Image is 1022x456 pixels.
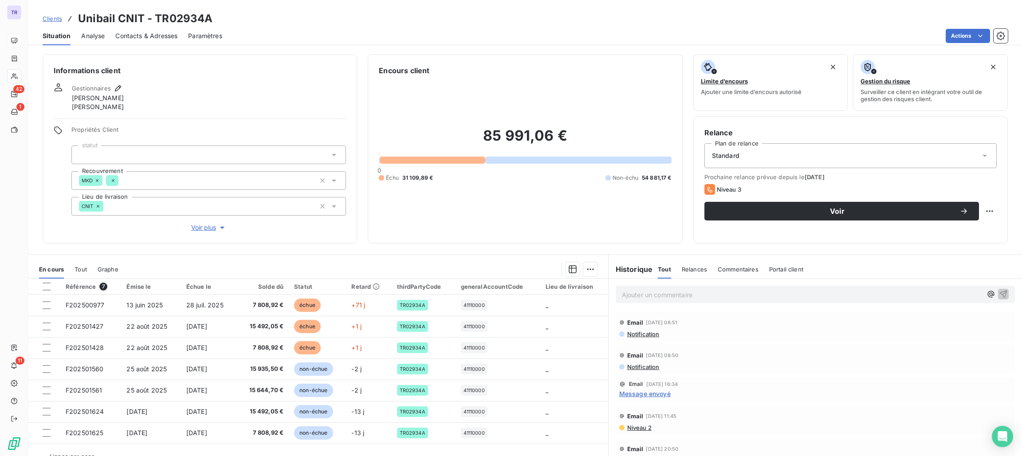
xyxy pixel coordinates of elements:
span: [PERSON_NAME] [72,94,124,102]
div: Retard [351,283,386,290]
span: En cours [39,266,64,273]
span: +1 j [351,322,362,330]
span: Relances [682,266,707,273]
span: Niveau 2 [626,424,652,431]
span: CNIT [82,204,94,209]
span: Graphe [98,266,118,273]
div: TR [7,5,21,20]
span: 28 juil. 2025 [186,301,224,309]
span: Situation [43,31,71,40]
input: Ajouter une valeur [118,177,126,185]
span: TR02934A [400,324,425,329]
span: F202501427 [66,322,104,330]
span: Gestion du risque [861,78,910,85]
span: TR02934A [400,409,425,414]
input: Ajouter une valeur [103,202,110,210]
span: 7 [99,283,107,291]
span: F202500977 [66,301,105,309]
span: 15 935,50 € [242,365,283,373]
span: Email [629,381,643,387]
div: Référence [66,283,116,291]
h3: Unibail CNIT - TR02934A [78,11,212,27]
span: Voir [715,208,959,215]
div: Émise le [126,283,175,290]
h2: 85 991,06 € [379,127,671,153]
span: non-échue [294,362,333,376]
span: échue [294,320,321,333]
span: +1 j [351,344,362,351]
span: F202501625 [66,429,104,436]
span: Limite d’encours [701,78,748,85]
span: Notification [626,330,660,338]
span: [DATE] [126,408,147,415]
span: _ [546,429,548,436]
span: Commentaires [718,266,759,273]
span: Email [627,445,644,452]
span: 7 808,92 € [242,428,283,437]
div: Échue le [186,283,231,290]
span: [DATE] 08:51 [646,320,677,325]
span: [DATE] 16:34 [646,381,678,387]
span: non-échue [294,384,333,397]
span: _ [546,322,548,330]
span: Gestionnaires [72,85,111,92]
span: TR02934A [400,345,425,350]
span: Échu [386,174,399,182]
span: Analyse [81,31,105,40]
span: [DATE] 20:50 [646,446,678,452]
span: TR02934A [400,303,425,308]
h6: Encours client [379,65,429,76]
span: _ [546,365,548,373]
span: Standard [712,151,739,160]
span: 25 août 2025 [126,386,167,394]
span: 41110000 [464,324,485,329]
h6: Relance [704,127,997,138]
span: Non-échu [613,174,638,182]
span: 15 492,05 € [242,407,283,416]
span: 31 109,89 € [402,174,433,182]
span: 25 août 2025 [126,365,167,373]
span: Tout [75,266,87,273]
span: [DATE] [186,344,207,351]
span: [DATE] [186,408,207,415]
span: 54 881,17 € [642,174,672,182]
span: 41110000 [464,430,485,436]
span: [DATE] 08:50 [646,353,678,358]
span: TR02934A [400,430,425,436]
span: Niveau 3 [717,186,741,193]
span: non-échue [294,405,333,418]
span: Notification [626,363,660,370]
img: Logo LeanPay [7,436,21,451]
span: -2 j [351,365,362,373]
span: 41110000 [464,345,485,350]
span: Portail client [769,266,803,273]
span: [DATE] [805,173,825,181]
div: generalAccountCode [461,283,535,290]
button: Voir [704,202,979,220]
span: [DATE] [186,322,207,330]
span: [DATE] [126,429,147,436]
span: F202501561 [66,386,102,394]
span: TR02934A [400,388,425,393]
span: Message envoyé [619,389,671,398]
span: Clients [43,15,62,22]
span: 1 [16,103,24,111]
span: Prochaine relance prévue depuis le [704,173,997,181]
span: Paramètres [188,31,222,40]
span: Tout [658,266,671,273]
span: Surveiller ce client en intégrant votre outil de gestion des risques client. [861,88,1000,102]
span: [PERSON_NAME] [72,102,124,111]
span: 11 [16,357,24,365]
div: thirdPartyCode [397,283,450,290]
h6: Informations client [54,65,346,76]
span: [DATE] [186,386,207,394]
span: Propriétés Client [71,126,346,138]
span: 7 808,92 € [242,343,283,352]
span: 15 644,70 € [242,386,283,395]
span: TR02934A [400,366,425,372]
span: -13 j [351,408,364,415]
span: Email [627,352,644,359]
span: -2 j [351,386,362,394]
span: 13 juin 2025 [126,301,163,309]
span: _ [546,301,548,309]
